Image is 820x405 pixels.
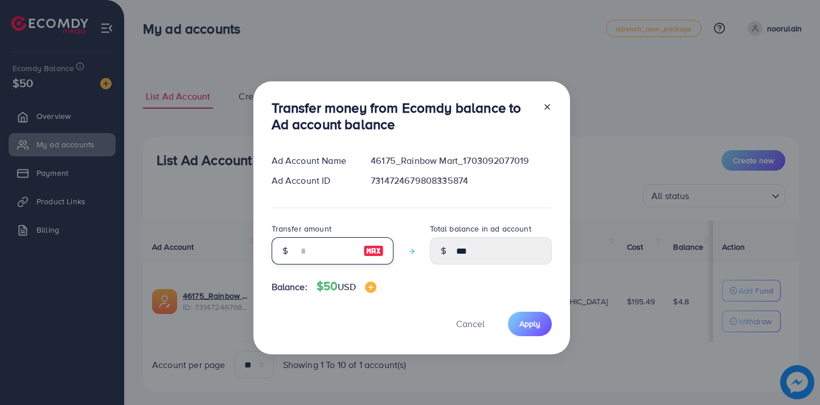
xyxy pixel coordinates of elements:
[508,312,552,336] button: Apply
[263,174,362,187] div: Ad Account ID
[272,100,534,133] h3: Transfer money from Ecomdy balance to Ad account balance
[338,280,355,293] span: USD
[362,174,560,187] div: 7314724679808335874
[272,223,331,234] label: Transfer amount
[430,223,531,234] label: Total balance in ad account
[363,244,384,258] img: image
[263,154,362,167] div: Ad Account Name
[456,317,485,330] span: Cancel
[362,154,560,167] div: 46175_Rainbow Mart_1703092077019
[519,318,540,329] span: Apply
[317,279,376,294] h4: $50
[365,282,376,293] img: image
[442,312,499,336] button: Cancel
[272,280,307,294] span: Balance:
